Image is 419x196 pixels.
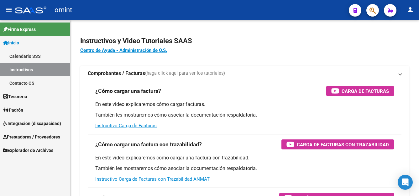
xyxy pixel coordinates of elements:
[95,165,394,172] p: También les mostraremos cómo asociar la documentación respaldatoria.
[80,35,409,47] h2: Instructivos y Video Tutoriales SAAS
[3,120,61,127] span: Integración (discapacidad)
[406,6,414,13] mat-icon: person
[3,147,53,154] span: Explorador de Archivos
[95,176,210,182] a: Instructivo Carga de Facturas con Trazabilidad ANMAT
[3,26,36,33] span: Firma Express
[95,87,161,95] h3: ¿Cómo cargar una factura?
[297,141,389,148] span: Carga de Facturas con Trazabilidad
[95,123,157,128] a: Instructivo Carga de Facturas
[281,139,394,149] button: Carga de Facturas con Trazabilidad
[342,87,389,95] span: Carga de Facturas
[5,6,13,13] mat-icon: menu
[95,101,394,108] p: En este video explicaremos cómo cargar facturas.
[3,93,27,100] span: Tesorería
[326,86,394,96] button: Carga de Facturas
[80,48,167,53] a: Centro de Ayuda - Administración de O.S.
[145,70,225,77] span: (haga click aquí para ver los tutoriales)
[3,39,19,46] span: Inicio
[3,107,23,113] span: Padrón
[95,112,394,118] p: También les mostraremos cómo asociar la documentación respaldatoria.
[398,175,413,190] div: Open Intercom Messenger
[80,66,409,81] mat-expansion-panel-header: Comprobantes / Facturas(haga click aquí para ver los tutoriales)
[95,140,202,149] h3: ¿Cómo cargar una factura con trazabilidad?
[88,70,145,77] strong: Comprobantes / Facturas
[50,3,72,17] span: - omint
[3,133,60,140] span: Prestadores / Proveedores
[95,154,394,161] p: En este video explicaremos cómo cargar una factura con trazabilidad.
